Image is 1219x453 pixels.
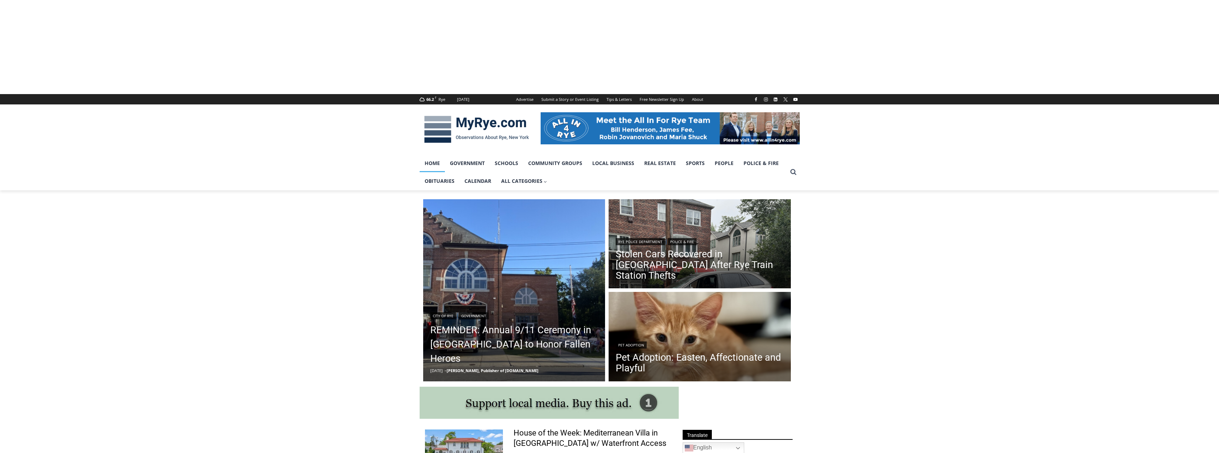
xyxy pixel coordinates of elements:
a: Schools [490,154,523,172]
div: [DATE] [457,96,469,103]
a: Read More Stolen Cars Recovered in Bronx After Rye Train Station Thefts [609,199,791,290]
a: Sports [681,154,710,172]
a: Obituaries [420,172,459,190]
a: Tips & Letters [603,94,636,104]
span: Translate [683,430,712,439]
a: About [688,94,707,104]
a: X [781,95,790,104]
nav: Primary Navigation [420,154,787,190]
a: Pet Adoption [616,341,647,349]
img: en [685,444,693,452]
span: 66.2 [426,97,434,102]
a: People [710,154,739,172]
span: F [435,96,436,99]
div: | [616,237,784,245]
a: Rye Police Department [616,238,665,245]
a: Community Groups [523,154,587,172]
a: Police & Fire [739,154,784,172]
a: Calendar [459,172,496,190]
a: Submit a Story or Event Listing [537,94,603,104]
a: All Categories [496,172,552,190]
span: – [445,368,447,373]
button: View Search Form [787,166,800,179]
div: | [430,311,598,319]
div: Rye [438,96,445,103]
a: City of Rye [430,312,456,319]
a: Linkedin [771,95,780,104]
a: Local Business [587,154,639,172]
img: [PHOTO: Easten] [609,292,791,383]
a: Instagram [762,95,770,104]
a: Stolen Cars Recovered in [GEOGRAPHIC_DATA] After Rye Train Station Thefts [616,249,784,281]
span: All Categories [501,177,547,185]
a: Read More REMINDER: Annual 9/11 Ceremony in Rye to Honor Fallen Heroes [423,199,605,382]
img: (PHOTO: This Ford Edge was stolen from the Rye Metro North train station on Tuesday, September 9,... [609,199,791,290]
a: Advertise [512,94,537,104]
a: Read More Pet Adoption: Easten, Affectionate and Playful [609,292,791,383]
a: Facebook [752,95,760,104]
a: Police & Fire [668,238,697,245]
nav: Secondary Navigation [512,94,707,104]
a: Home [420,154,445,172]
a: YouTube [791,95,800,104]
a: Free Newsletter Sign Up [636,94,688,104]
img: MyRye.com [420,111,534,148]
a: [PERSON_NAME], Publisher of [DOMAIN_NAME] [447,368,538,373]
img: support local media, buy this ad [420,387,679,419]
img: All in for Rye [541,112,800,144]
a: Real Estate [639,154,681,172]
img: (PHOTO: The City of Rye 9-11 ceremony on Wednesday, September 11, 2024. It was the 23rd anniversa... [423,199,605,382]
a: House of the Week: Mediterranean Villa in [GEOGRAPHIC_DATA] w/ Waterfront Access [514,428,670,448]
a: Government [459,312,489,319]
a: Pet Adoption: Easten, Affectionate and Playful [616,352,784,374]
a: REMINDER: Annual 9/11 Ceremony in [GEOGRAPHIC_DATA] to Honor Fallen Heroes [430,323,598,366]
time: [DATE] [430,368,443,373]
a: Government [445,154,490,172]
